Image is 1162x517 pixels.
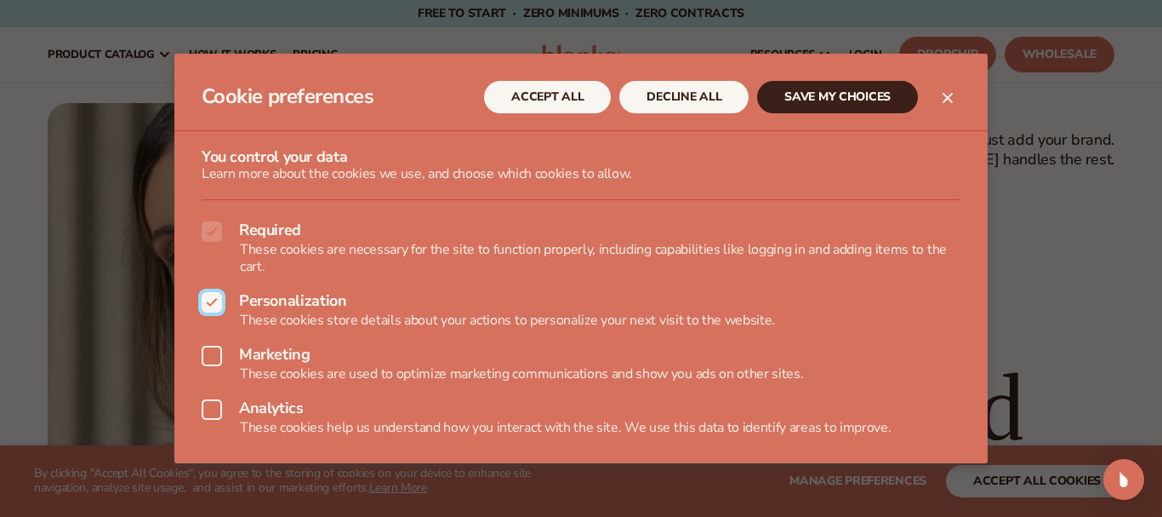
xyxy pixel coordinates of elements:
label: Analytics [202,399,960,420]
label: Required [202,221,960,242]
button: ACCEPT ALL [484,81,611,113]
h2: Cookie preferences [202,84,484,109]
label: Marketing [202,346,960,366]
p: These cookies help us understand how you interact with the site. We use this data to identify are... [202,420,960,436]
label: Personalization [202,292,960,313]
button: DECLINE ALL [619,81,749,113]
p: These cookies are used to optimize marketing communications and show you ads on other sites. [202,366,960,382]
button: Close dialog [937,88,958,108]
p: These cookies store details about your actions to personalize your next visit to the website. [202,313,960,329]
p: Learn more about the cookies we use, and choose which cookies to allow. [202,166,960,182]
p: These cookies are necessary for the site to function properly, including capabilities like loggin... [202,242,960,274]
button: SAVE MY CHOICES [757,81,918,113]
h3: You control your data [202,148,960,167]
div: Open Intercom Messenger [1103,459,1144,500]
